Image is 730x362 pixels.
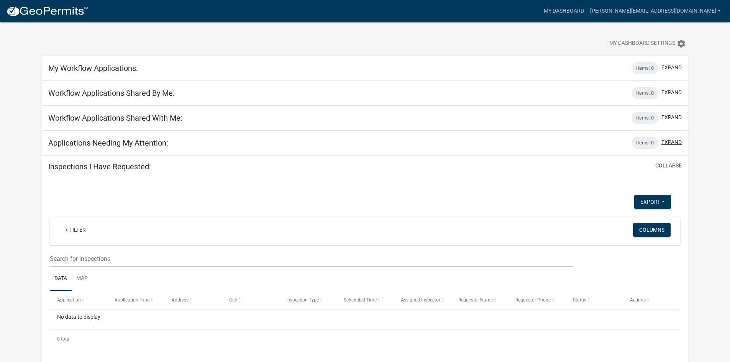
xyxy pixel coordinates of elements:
[48,64,138,73] h5: My Workflow Applications:
[623,291,680,309] datatable-header-cell: Actions
[57,297,81,303] span: Application
[603,36,692,51] button: My Dashboard Settingssettings
[609,39,675,48] span: My Dashboard Settings
[59,223,92,237] a: + Filter
[72,267,92,291] a: Map
[172,297,189,303] span: Address
[661,113,682,121] button: expand
[48,138,168,147] h5: Applications Needing My Attention:
[632,112,658,124] div: Items: 0
[229,297,237,303] span: City
[50,329,680,349] div: 0 total
[565,291,622,309] datatable-header-cell: Status
[632,87,658,99] div: Items: 0
[661,88,682,97] button: expand
[661,138,682,146] button: expand
[630,297,646,303] span: Actions
[50,291,107,309] datatable-header-cell: Application
[677,39,686,48] i: settings
[661,64,682,72] button: expand
[279,291,336,309] datatable-header-cell: Inspection Type
[48,88,175,98] h5: Workflow Applications Shared By Me:
[632,137,658,149] div: Items: 0
[394,291,451,309] datatable-header-cell: Assigned Inspector
[48,113,182,123] h5: Workflow Applications Shared With Me:
[655,162,682,170] button: collapse
[541,4,587,18] a: My Dashboard
[573,297,586,303] span: Status
[286,297,319,303] span: Inspection Type
[344,297,377,303] span: Scheduled Time
[115,297,149,303] span: Application Type
[50,310,680,329] div: No data to display
[50,267,72,291] a: Data
[515,297,551,303] span: Requestor Phone
[164,291,221,309] datatable-header-cell: Address
[451,291,508,309] datatable-header-cell: Requestor Name
[632,62,658,74] div: Items: 0
[222,291,279,309] datatable-header-cell: City
[587,4,724,18] a: [PERSON_NAME][EMAIL_ADDRESS][DOMAIN_NAME]
[633,223,671,237] button: Columns
[634,195,671,209] button: Export
[107,291,164,309] datatable-header-cell: Application Type
[508,291,565,309] datatable-header-cell: Requestor Phone
[336,291,394,309] datatable-header-cell: Scheduled Time
[401,297,440,303] span: Assigned Inspector
[48,162,151,171] h5: Inspections I Have Requested:
[458,297,493,303] span: Requestor Name
[50,251,573,267] input: Search for inspections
